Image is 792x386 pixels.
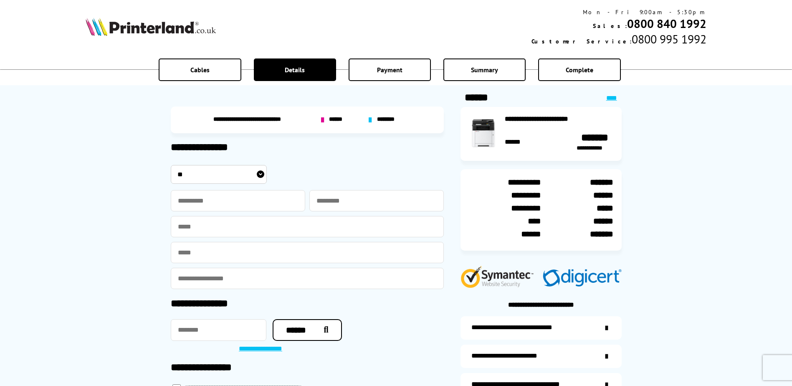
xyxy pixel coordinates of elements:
[632,31,706,47] span: 0800 995 1992
[471,66,498,74] span: Summary
[86,18,216,36] img: Printerland Logo
[190,66,210,74] span: Cables
[627,16,706,31] a: 0800 840 1992
[461,316,622,340] a: additional-ink
[461,345,622,368] a: items-arrive
[377,66,402,74] span: Payment
[531,38,632,45] span: Customer Service:
[285,66,305,74] span: Details
[566,66,593,74] span: Complete
[531,8,706,16] div: Mon - Fri 9:00am - 5:30pm
[593,22,627,30] span: Sales:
